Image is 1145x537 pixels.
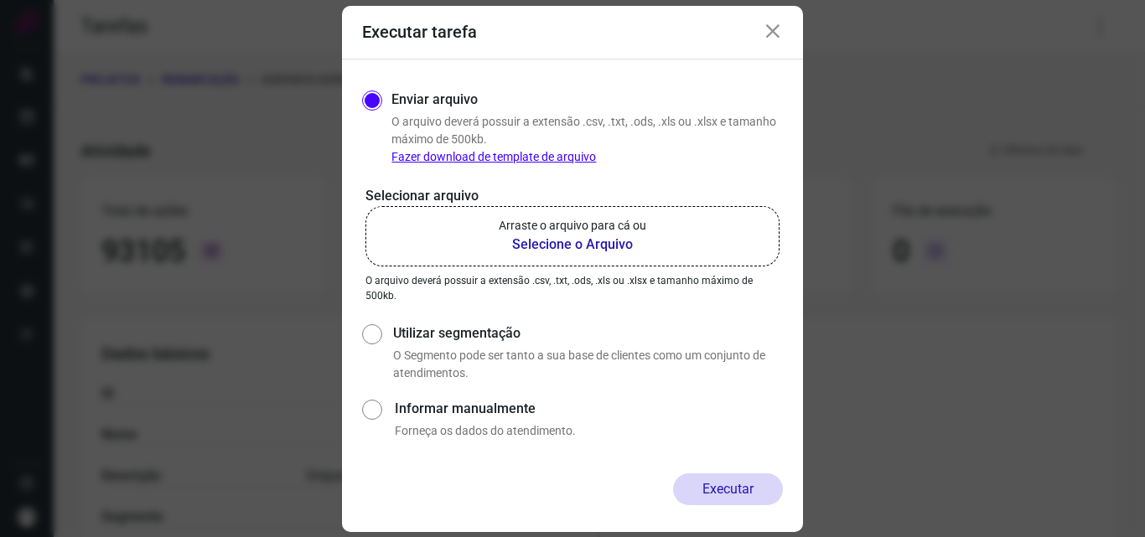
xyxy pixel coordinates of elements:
b: Selecione o Arquivo [499,235,646,255]
p: Arraste o arquivo para cá ou [499,217,646,235]
h3: Executar tarefa [362,22,477,42]
label: Utilizar segmentação [393,323,783,343]
label: Informar manualmente [395,399,783,419]
p: O Segmento pode ser tanto a sua base de clientes como um conjunto de atendimentos. [393,347,783,382]
p: Selecionar arquivo [365,186,780,206]
label: Enviar arquivo [391,90,478,110]
a: Fazer download de template de arquivo [391,150,596,163]
button: Executar [673,473,783,505]
p: O arquivo deverá possuir a extensão .csv, .txt, .ods, .xls ou .xlsx e tamanho máximo de 500kb. [391,113,783,166]
p: Forneça os dados do atendimento. [395,422,783,440]
p: O arquivo deverá possuir a extensão .csv, .txt, .ods, .xls ou .xlsx e tamanho máximo de 500kb. [365,273,780,303]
